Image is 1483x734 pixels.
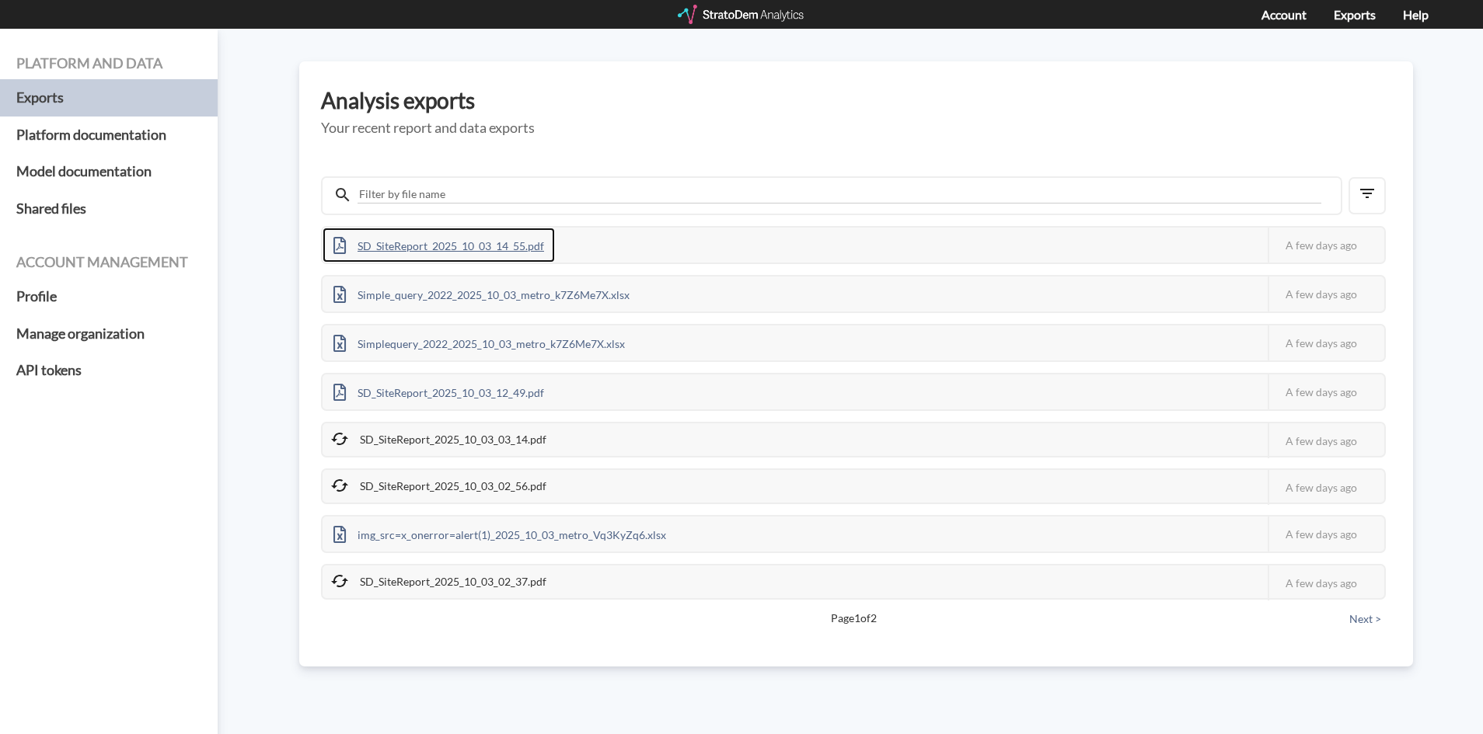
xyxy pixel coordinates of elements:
a: Manage organization [16,315,201,353]
div: A few days ago [1268,517,1384,551]
a: Account [1261,7,1307,22]
a: API tokens [16,352,201,389]
div: SD_SiteReport_2025_10_03_03_14.pdf [323,423,557,456]
div: A few days ago [1268,325,1384,360]
a: Simple_query_2022_2025_10_03_metro_k7Z6Me7X.xlsx [323,286,640,299]
span: Page 1 of 2 [375,611,1331,626]
a: Model documentation [16,153,201,190]
a: SD_SiteReport_2025_10_03_14_55.pdf [323,237,555,250]
div: Simplequery_2022_2025_10_03_metro_k7Z6Me7X.xlsx [323,325,636,360]
h4: Platform and data [16,56,201,71]
a: Exports [16,79,201,117]
div: A few days ago [1268,228,1384,263]
div: A few days ago [1268,277,1384,311]
div: A few days ago [1268,470,1384,505]
div: Simple_query_2022_2025_10_03_metro_k7Z6Me7X.xlsx [323,277,640,311]
div: SD_SiteReport_2025_10_03_02_37.pdf [323,565,557,598]
a: Profile [16,278,201,315]
h5: Your recent report and data exports [321,120,1391,136]
div: SD_SiteReport_2025_10_03_14_55.pdf [323,228,555,263]
a: img_src=x_onerror=alert(1)_2025_10_03_metro_Vq3KyZq6.xlsx [323,526,677,539]
div: SD_SiteReport_2025_10_03_12_49.pdf [323,374,555,409]
div: A few days ago [1268,423,1384,458]
h3: Analysis exports [321,89,1391,113]
a: Help [1403,7,1429,22]
button: Next > [1345,611,1386,628]
a: Simplequery_2022_2025_10_03_metro_k7Z6Me7X.xlsx [323,335,636,348]
div: A few days ago [1268,374,1384,409]
a: Shared files [16,190,201,228]
a: Platform documentation [16,117,201,154]
a: Exports [1334,7,1376,22]
input: Filter by file name [358,186,1321,204]
a: SD_SiteReport_2025_10_03_12_49.pdf [323,384,555,397]
div: SD_SiteReport_2025_10_03_02_56.pdf [323,470,557,503]
div: img_src=x_onerror=alert(1)_2025_10_03_metro_Vq3KyZq6.xlsx [323,517,677,551]
h4: Account management [16,255,201,270]
div: A few days ago [1268,565,1384,600]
